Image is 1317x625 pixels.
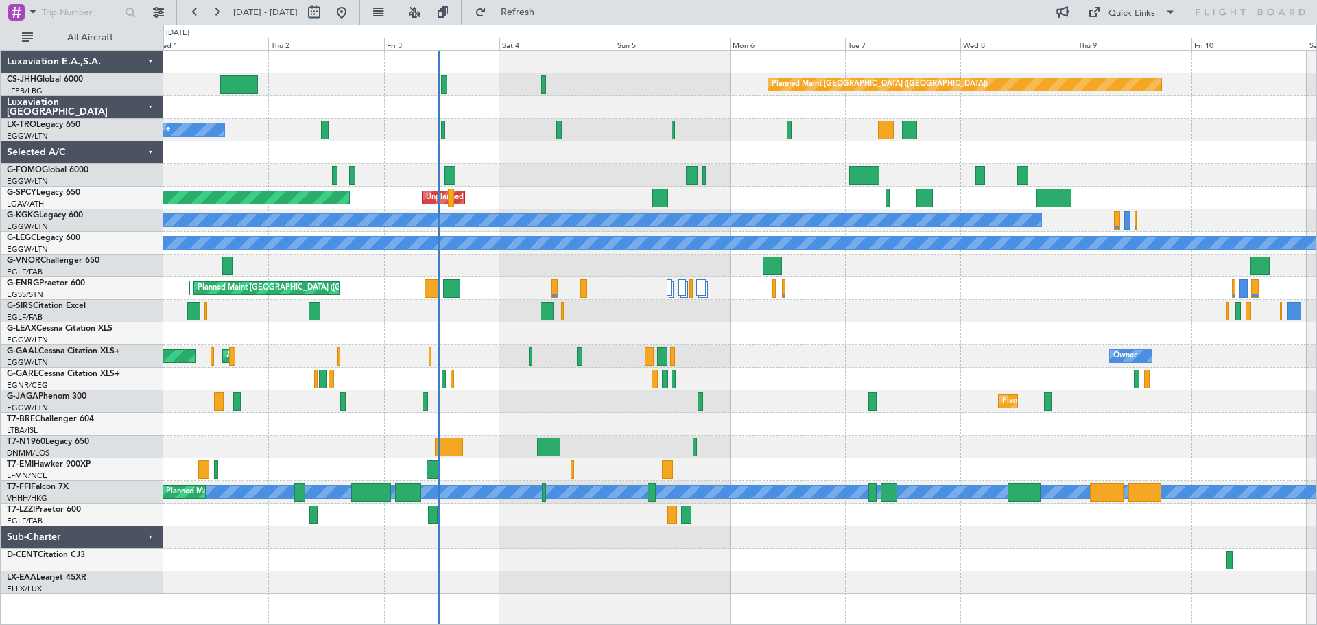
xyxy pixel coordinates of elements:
a: LX-EAALearjet 45XR [7,574,86,582]
a: VHHH/HKG [7,493,47,504]
a: G-SPCYLegacy 650 [7,189,80,197]
a: T7-FFIFalcon 7X [7,483,69,491]
a: G-ENRGPraetor 600 [7,279,85,287]
a: G-JAGAPhenom 300 [7,392,86,401]
div: Fri 3 [384,38,499,50]
button: Quick Links [1081,1,1183,23]
div: Sat 4 [499,38,615,50]
span: G-GAAL [7,347,38,355]
a: EGLF/FAB [7,312,43,322]
span: D-CENT [7,551,38,559]
span: G-VNOR [7,257,40,265]
a: G-VNORChallenger 650 [7,257,99,265]
span: All Aircraft [36,33,145,43]
span: G-FOMO [7,166,42,174]
div: Fri 10 [1191,38,1307,50]
span: CS-JHH [7,75,36,84]
a: G-GARECessna Citation XLS+ [7,370,120,378]
span: G-GARE [7,370,38,378]
a: LFPB/LBG [7,86,43,96]
div: Planned Maint [GEOGRAPHIC_DATA] ([GEOGRAPHIC_DATA]) [772,74,988,95]
div: Planned Maint [GEOGRAPHIC_DATA] ([GEOGRAPHIC_DATA]) [1002,391,1218,412]
button: All Aircraft [15,27,149,49]
a: LTBA/ISL [7,425,38,436]
a: G-GAALCessna Citation XLS+ [7,347,120,355]
a: D-CENTCitation CJ3 [7,551,85,559]
a: G-SIRSCitation Excel [7,302,86,310]
a: EGGW/LTN [7,335,48,345]
a: EGNR/CEG [7,380,48,390]
span: G-KGKG [7,211,39,220]
a: T7-BREChallenger 604 [7,415,94,423]
span: LX-EAA [7,574,36,582]
span: T7-BRE [7,415,35,423]
div: Unplanned Maint [GEOGRAPHIC_DATA] [426,187,567,208]
a: T7-LZZIPraetor 600 [7,506,81,514]
a: EGGW/LTN [7,176,48,187]
a: EGGW/LTN [7,131,48,141]
span: G-LEAX [7,325,36,333]
div: Thu 9 [1076,38,1191,50]
a: EGLF/FAB [7,267,43,277]
div: AOG Maint Dusseldorf [226,346,306,366]
a: LX-TROLegacy 650 [7,121,80,129]
div: Sun 5 [615,38,730,50]
div: Quick Links [1108,7,1155,21]
div: Owner [1113,346,1137,366]
a: CS-JHHGlobal 6000 [7,75,83,84]
a: LGAV/ATH [7,199,44,209]
div: Tue 7 [845,38,960,50]
a: G-LEGCLegacy 600 [7,234,80,242]
a: G-FOMOGlobal 6000 [7,166,88,174]
span: G-JAGA [7,392,38,401]
span: G-ENRG [7,279,39,287]
a: T7-EMIHawker 900XP [7,460,91,469]
button: Refresh [468,1,551,23]
div: Mon 6 [730,38,845,50]
a: EGGW/LTN [7,357,48,368]
span: T7-LZZI [7,506,35,514]
div: Wed 8 [960,38,1076,50]
span: T7-N1960 [7,438,45,446]
a: EGGW/LTN [7,403,48,413]
div: Planned Maint [GEOGRAPHIC_DATA] ([GEOGRAPHIC_DATA]) [198,278,414,298]
span: T7-FFI [7,483,31,491]
a: EGLF/FAB [7,516,43,526]
a: EGGW/LTN [7,244,48,255]
a: G-LEAXCessna Citation XLS [7,325,112,333]
a: ELLX/LUX [7,584,42,594]
span: Refresh [489,8,547,17]
div: Planned Maint [GEOGRAPHIC_DATA] ([GEOGRAPHIC_DATA]) [166,482,382,502]
div: [DATE] [166,27,189,39]
a: G-KGKGLegacy 600 [7,211,83,220]
span: T7-EMI [7,460,34,469]
a: DNMM/LOS [7,448,49,458]
a: EGSS/STN [7,290,43,300]
div: Thu 2 [268,38,383,50]
span: G-SIRS [7,302,33,310]
a: EGGW/LTN [7,222,48,232]
input: Trip Number [42,2,121,23]
span: LX-TRO [7,121,36,129]
div: Wed 1 [153,38,268,50]
a: T7-N1960Legacy 650 [7,438,89,446]
span: G-LEGC [7,234,36,242]
span: G-SPCY [7,189,36,197]
a: LFMN/NCE [7,471,47,481]
span: [DATE] - [DATE] [233,6,298,19]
